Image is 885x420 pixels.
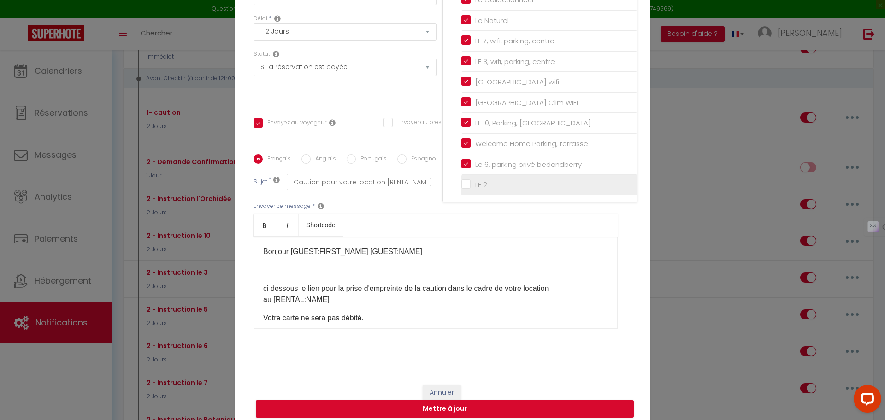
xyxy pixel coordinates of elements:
label: Espagnol [407,154,437,165]
i: Envoyer au voyageur [329,119,336,126]
button: Mettre à jour [256,400,634,418]
span: Le Naturel [475,16,509,25]
button: Annuler [423,385,461,401]
span: Le 6, parking privé bedandberry [475,160,582,169]
label: Anglais [311,154,336,165]
label: Sujet [254,177,267,187]
label: Délai [254,14,267,23]
label: Statut [254,50,270,59]
p: Bonjour [GUEST:FIRST_NAME] [GUEST:NAME]​​ [263,246,608,257]
iframe: LiveChat chat widget [846,381,885,420]
i: Message [318,202,324,210]
i: Action Time [274,15,281,22]
i: Subject [273,176,280,183]
span: [GEOGRAPHIC_DATA] Clim WIFI [475,98,578,107]
label: Français [263,154,291,165]
a: Italic [276,214,299,236]
a: Bold [254,214,276,236]
label: Portugais [356,154,387,165]
label: Envoyer ce message [254,202,311,211]
a: Shortcode [299,214,343,236]
i: Booking status [273,50,279,58]
p: ci dessous le lien pour la prise d'empreinte de la caution dans le cadre de votre location au [RE... [263,283,608,305]
span: LE 3, wifi, parking, centre [475,57,555,66]
p: Votre carte ne sera pas débité. [263,313,608,324]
